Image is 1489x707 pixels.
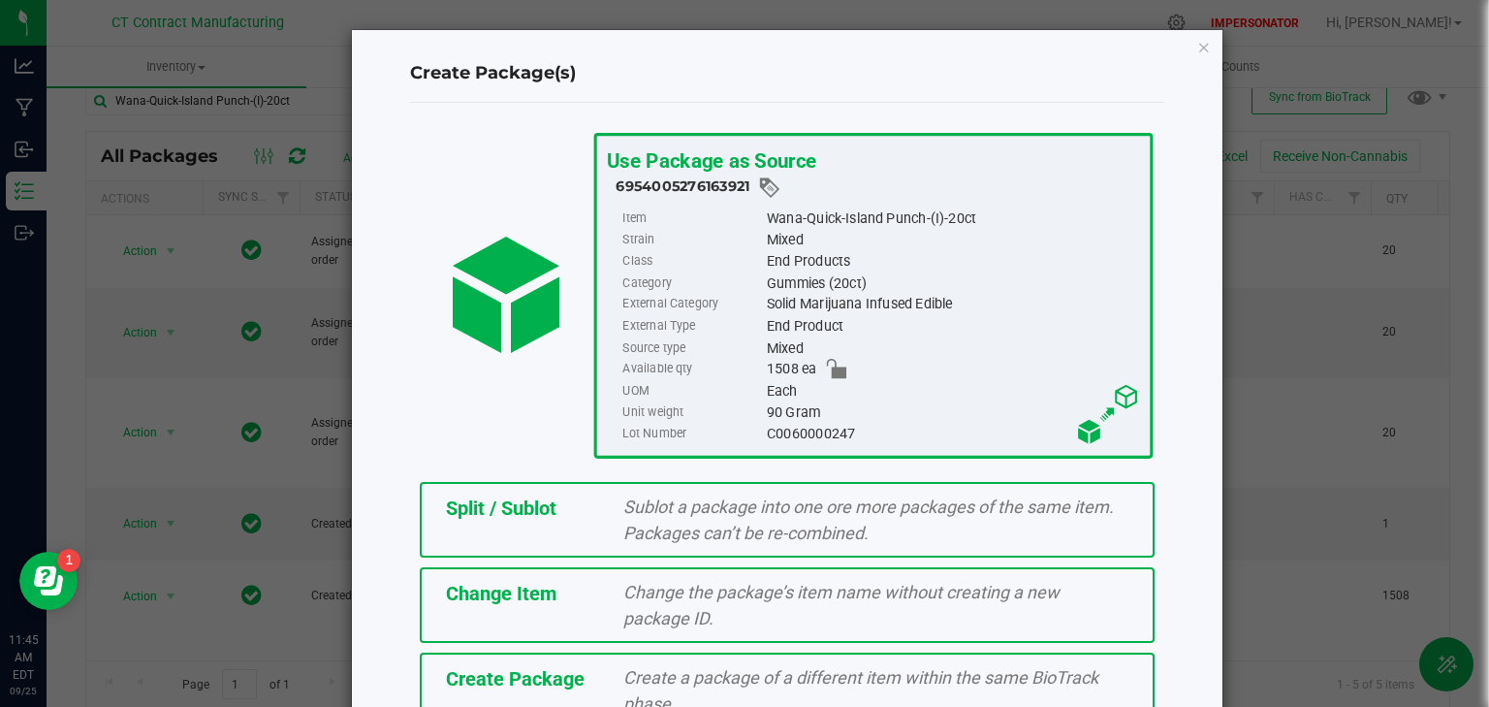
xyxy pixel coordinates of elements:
label: Lot Number [622,423,762,444]
span: Sublot a package into one ore more packages of the same item. Packages can’t be re-combined. [623,497,1114,543]
label: External Type [622,315,762,337]
label: Item [622,208,762,229]
div: C0060000247 [766,423,1139,444]
iframe: Resource center unread badge [57,549,80,572]
div: Mixed [766,337,1139,359]
span: Change the package’s item name without creating a new package ID. [623,582,1060,628]
div: End Product [766,315,1139,337]
div: Each [766,380,1139,402]
h4: Create Package(s) [410,61,1164,86]
div: Solid Marijuana Infused Edible [766,294,1139,315]
label: Strain [622,229,762,250]
span: Split / Sublot [446,497,556,520]
span: Use Package as Source [606,148,815,173]
div: 6954005276163921 [616,176,1140,200]
span: Create Package [446,667,585,691]
span: Change Item [446,582,556,605]
label: Available qty [622,359,762,380]
label: Source type [622,337,762,359]
div: Wana-Quick-Island Punch-(I)-20ct [766,208,1139,229]
div: Mixed [766,229,1139,250]
div: Gummies (20ct) [766,273,1139,294]
label: Unit weight [622,402,762,423]
label: External Category [622,294,762,315]
label: Class [622,251,762,273]
label: Category [622,273,762,294]
iframe: Resource center [19,552,78,610]
label: UOM [622,380,762,402]
div: End Products [766,251,1139,273]
div: 90 Gram [766,402,1139,423]
span: 1508 ea [766,359,816,380]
